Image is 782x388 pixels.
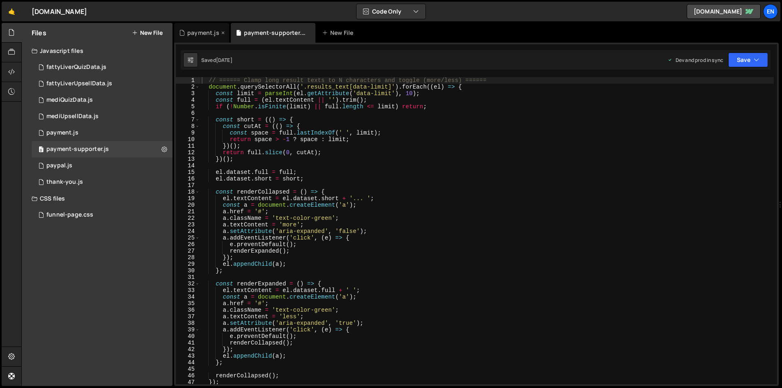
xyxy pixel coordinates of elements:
[176,346,200,353] div: 42
[176,300,200,307] div: 35
[176,307,200,313] div: 36
[176,333,200,340] div: 40
[32,125,172,141] div: 16956/46551.js
[176,77,200,84] div: 1
[176,340,200,346] div: 41
[176,143,200,149] div: 11
[176,326,200,333] div: 39
[39,147,44,153] span: 0
[46,80,112,87] div: fattyLiverUpsellData.js
[32,92,172,108] div: 16956/46700.js
[46,146,109,153] div: payment-supporter.js
[46,178,83,186] div: thank-you.js
[176,130,200,136] div: 9
[176,110,200,116] div: 6
[176,208,200,215] div: 21
[176,241,200,248] div: 26
[176,254,200,261] div: 28
[176,182,200,189] div: 17
[176,313,200,320] div: 37
[2,2,22,21] a: 🤙
[176,156,200,162] div: 13
[176,97,200,103] div: 4
[176,90,200,97] div: 3
[356,4,425,19] button: Code Only
[22,190,172,207] div: CSS files
[32,141,172,157] div: 16956/46552.js
[32,28,46,37] h2: Files
[176,176,200,182] div: 16
[244,29,306,37] div: payment-supporter.js
[176,281,200,287] div: 32
[32,7,87,16] div: [DOMAIN_NAME]
[176,116,200,123] div: 7
[32,207,172,223] div: 16956/47008.css
[46,64,106,71] div: fattyLiverQuizData.js
[728,52,768,67] button: Save
[176,169,200,176] div: 15
[176,195,200,202] div: 19
[667,57,723,64] div: Dev and prod in sync
[763,4,778,19] a: En
[176,202,200,208] div: 20
[176,372,200,379] div: 46
[32,174,172,190] div: 16956/46524.js
[176,103,200,110] div: 5
[176,287,200,294] div: 33
[22,43,172,59] div: Javascript files
[176,221,200,228] div: 23
[176,261,200,267] div: 29
[176,248,200,254] div: 27
[46,113,99,120] div: mediUpsellData.js
[201,57,232,64] div: Saved
[46,211,93,219] div: funnel-page.css
[32,157,172,174] div: 16956/46550.js
[176,353,200,359] div: 43
[46,129,78,137] div: payment.js
[176,366,200,372] div: 45
[176,359,200,366] div: 44
[687,4,761,19] a: [DOMAIN_NAME]
[132,30,163,36] button: New File
[32,59,172,75] div: 16956/46566.js
[187,29,219,37] div: payment.js
[176,235,200,241] div: 25
[176,274,200,281] div: 31
[176,267,200,274] div: 30
[216,57,232,64] div: [DATE]
[176,320,200,326] div: 38
[176,162,200,169] div: 14
[176,84,200,90] div: 2
[322,29,356,37] div: New File
[176,228,200,235] div: 24
[176,149,200,156] div: 12
[176,123,200,130] div: 8
[32,108,172,125] div: 16956/46701.js
[176,189,200,195] div: 18
[176,294,200,300] div: 34
[176,215,200,221] div: 22
[46,162,72,169] div: paypal.js
[176,379,200,386] div: 47
[32,75,172,92] div: 16956/46565.js
[46,96,93,104] div: mediQuizData.js
[176,136,200,143] div: 10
